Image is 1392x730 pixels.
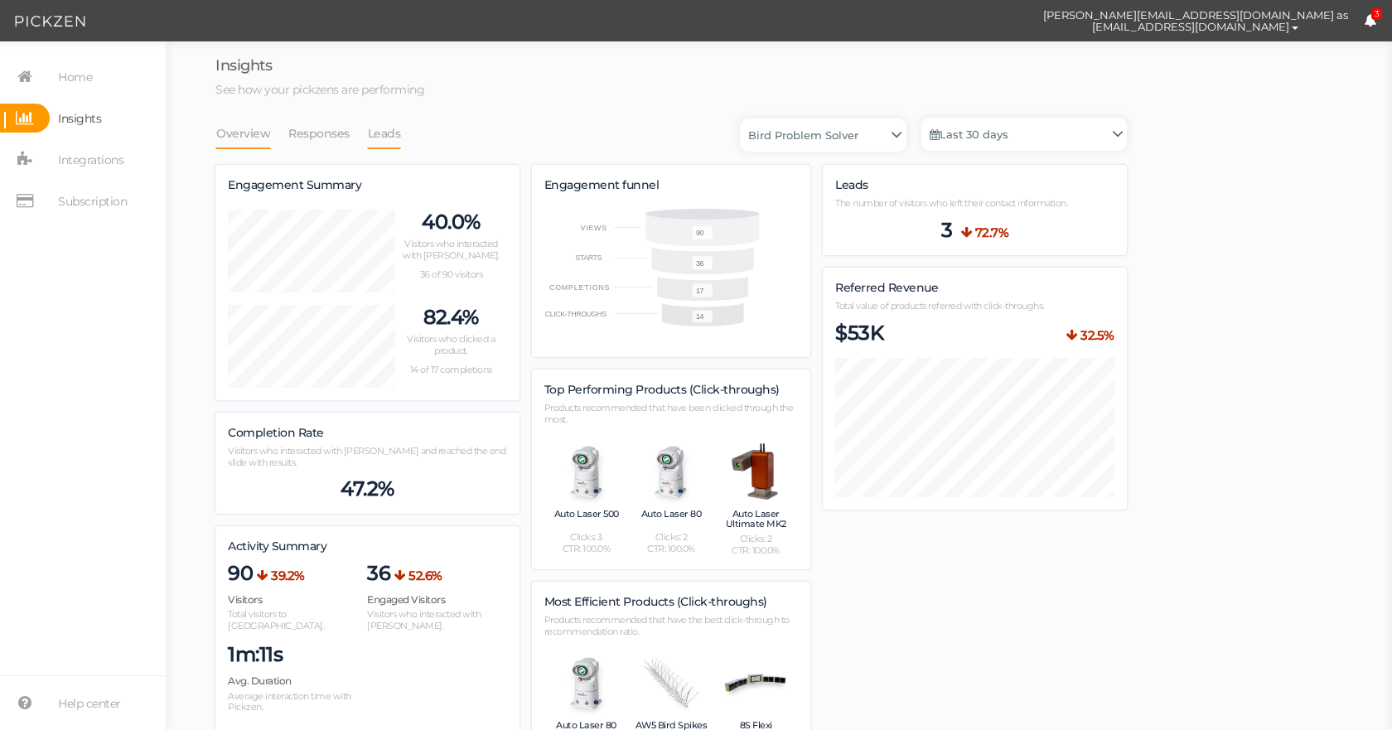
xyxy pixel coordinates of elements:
[395,210,507,234] p: 40.0%
[941,218,953,243] span: 3
[15,12,85,31] img: Pickzen logo
[228,642,283,667] span: 1m:11s
[58,147,123,173] span: Integrations
[1080,327,1114,343] b: 32.5%
[696,313,704,321] text: 14
[732,534,780,557] span: Clicks: 2 CTR: 100.0%
[228,593,262,606] span: Visitors
[835,178,868,193] label: Leads
[835,300,1044,312] span: Total value of products referred with click-throughs.
[544,594,767,609] span: Most Efficient Products (Click-throughs)
[408,568,442,583] b: 52.6%
[228,608,324,631] span: Total visitors to [GEOGRAPHIC_DATA].
[403,238,500,261] span: Visitors who interacted with [PERSON_NAME].
[696,259,704,268] text: 36
[228,675,367,686] h4: Avg. Duration
[1092,20,1289,33] span: [EMAIL_ADDRESS][DOMAIN_NAME]
[395,269,507,281] p: 36 of 90 visitors
[544,614,790,637] span: Products recommended that have the best click-through to recommendation ratio.
[1027,1,1364,41] button: [PERSON_NAME][EMAIL_ADDRESS][DOMAIN_NAME] as [EMAIL_ADDRESS][DOMAIN_NAME]
[1371,8,1383,21] span: 3
[215,82,424,97] span: See how your pickzens are performing
[215,56,272,75] span: Insights
[367,608,481,631] span: Visitors who interacted with [PERSON_NAME].
[544,382,780,397] span: Top Performing Products (Click-throughs)
[228,177,361,192] span: Engagement Summary
[696,287,704,295] text: 17
[696,229,704,237] text: 90
[835,321,883,346] span: $53K
[288,118,367,149] li: Responses
[215,118,288,149] li: Overview
[58,64,92,90] span: Home
[288,118,350,149] a: Responses
[544,177,660,192] span: Engagement funnel
[367,118,402,149] a: Leads
[544,402,794,425] span: Products recommended that have been clicked through the most.
[271,568,305,583] b: 39.2%
[407,333,495,356] span: Visitors who clicked a product.
[544,310,607,318] text: CLICK-THROUGHS
[554,509,619,527] h4: Auto Laser 500
[395,365,507,376] p: 14 of 17 completions
[228,445,505,468] span: Visitors who interacted with [PERSON_NAME] and reached the end slide with results.
[228,690,351,713] span: Average interaction time with Pickzen.
[549,283,611,292] text: COMPLETIONS
[228,539,326,554] span: Activity Summary
[58,188,127,215] span: Subscription
[718,509,794,529] h4: Auto Laser Ultimate MK2
[58,105,101,132] span: Insights
[835,197,1067,209] span: The number of visitors who left their contact information.
[228,561,253,586] span: 90
[367,118,418,149] li: Leads
[641,509,702,527] h4: Auto Laser 80
[835,280,938,295] span: Referred Revenue
[575,254,602,262] text: STARTS
[367,593,445,606] span: Engaged Visitors
[563,532,611,555] span: Clicks: 3 CTR: 100.0%
[58,690,121,717] span: Help center
[647,532,695,555] span: Clicks: 2 CTR: 100.0%
[215,118,271,149] a: Overview
[975,225,1009,240] b: 72.7%
[395,305,507,330] p: 82.4%
[1043,9,1348,21] span: [PERSON_NAME][EMAIL_ADDRESS][DOMAIN_NAME] as
[341,476,394,501] span: 47.2%
[580,223,607,231] text: VIEWS
[228,425,324,440] span: Completion Rate
[998,7,1027,36] img: a4f8c230212a40d8b278f3fb126f1c3f
[367,561,390,586] span: 36
[921,118,1127,151] a: Last 30 days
